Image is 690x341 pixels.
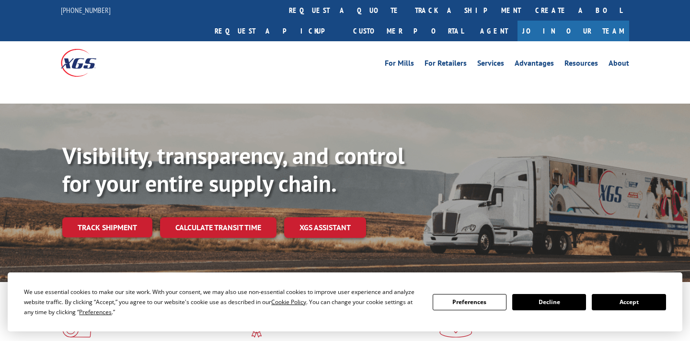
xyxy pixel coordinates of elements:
[24,287,421,317] div: We use essential cookies to make our site work. With your consent, we may also use non-essential ...
[609,59,629,70] a: About
[62,141,404,198] b: Visibility, transparency, and control for your entire supply chain.
[592,294,666,310] button: Accept
[79,308,112,316] span: Preferences
[512,294,586,310] button: Decline
[564,59,598,70] a: Resources
[62,217,152,237] a: Track shipment
[346,21,471,41] a: Customer Portal
[160,217,276,238] a: Calculate transit time
[477,59,504,70] a: Services
[271,298,306,306] span: Cookie Policy
[471,21,517,41] a: Agent
[425,59,467,70] a: For Retailers
[433,294,506,310] button: Preferences
[517,21,629,41] a: Join Our Team
[61,5,111,15] a: [PHONE_NUMBER]
[284,217,366,238] a: XGS ASSISTANT
[207,21,346,41] a: Request a pickup
[515,59,554,70] a: Advantages
[8,272,682,331] div: Cookie Consent Prompt
[385,59,414,70] a: For Mills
